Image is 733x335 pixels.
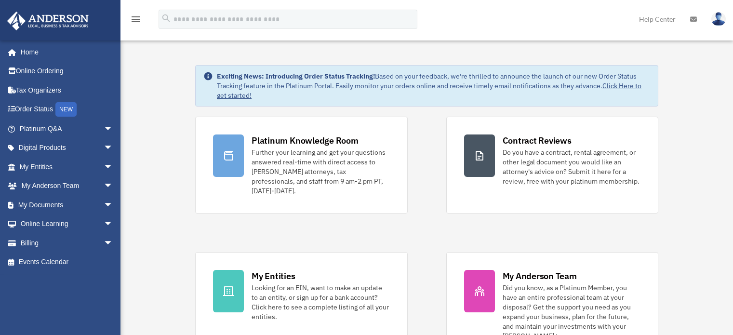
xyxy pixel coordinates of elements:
a: My Entitiesarrow_drop_down [7,157,128,176]
a: My Documentsarrow_drop_down [7,195,128,214]
a: Tax Organizers [7,80,128,100]
span: arrow_drop_down [104,214,123,234]
span: arrow_drop_down [104,195,123,215]
a: Platinum Q&Aarrow_drop_down [7,119,128,138]
a: Digital Productsarrow_drop_down [7,138,128,158]
a: Online Learningarrow_drop_down [7,214,128,234]
div: Contract Reviews [503,134,572,147]
span: arrow_drop_down [104,119,123,139]
a: Contract Reviews Do you have a contract, rental agreement, or other legal document you would like... [446,117,658,214]
div: Platinum Knowledge Room [252,134,359,147]
a: Home [7,42,123,62]
div: My Entities [252,270,295,282]
div: My Anderson Team [503,270,577,282]
img: Anderson Advisors Platinum Portal [4,12,92,30]
a: Order StatusNEW [7,100,128,120]
a: My Anderson Teamarrow_drop_down [7,176,128,196]
div: Looking for an EIN, want to make an update to an entity, or sign up for a bank account? Click her... [252,283,389,322]
a: Events Calendar [7,253,128,272]
div: Further your learning and get your questions answered real-time with direct access to [PERSON_NAM... [252,147,389,196]
span: arrow_drop_down [104,138,123,158]
div: Do you have a contract, rental agreement, or other legal document you would like an attorney's ad... [503,147,640,186]
a: Click Here to get started! [217,81,641,100]
img: User Pic [711,12,726,26]
a: Billingarrow_drop_down [7,233,128,253]
div: NEW [55,102,77,117]
div: Based on your feedback, we're thrilled to announce the launch of our new Order Status Tracking fe... [217,71,650,100]
span: arrow_drop_down [104,233,123,253]
i: menu [130,13,142,25]
strong: Exciting News: Introducing Order Status Tracking! [217,72,375,80]
i: search [161,13,172,24]
span: arrow_drop_down [104,157,123,177]
span: arrow_drop_down [104,176,123,196]
a: menu [130,17,142,25]
a: Online Ordering [7,62,128,81]
a: Platinum Knowledge Room Further your learning and get your questions answered real-time with dire... [195,117,407,214]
